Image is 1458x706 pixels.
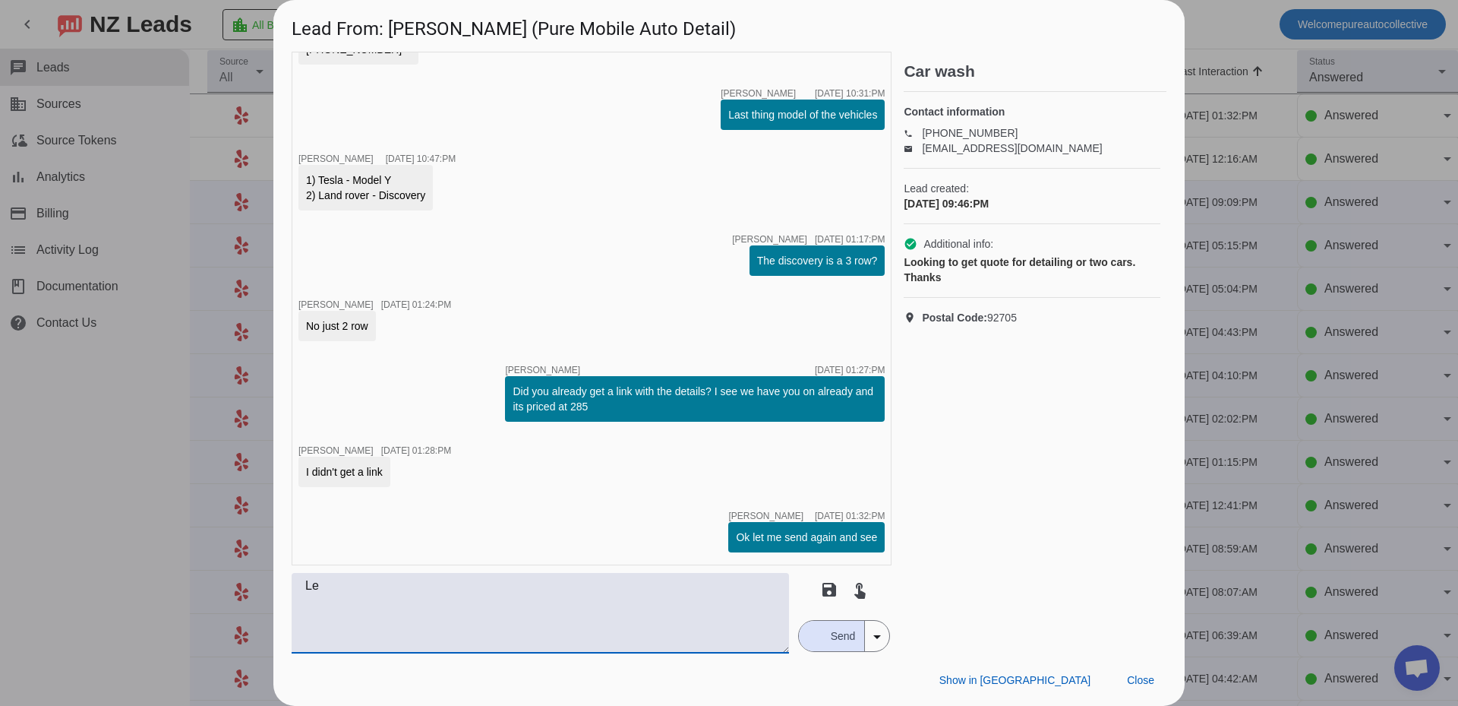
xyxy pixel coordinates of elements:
[922,142,1102,154] a: [EMAIL_ADDRESS][DOMAIN_NAME]
[904,312,922,324] mat-icon: location_on
[381,446,451,455] div: [DATE] 01:28:PM
[306,318,368,334] div: No just 2 row
[306,173,425,203] div: 1) Tesla - Model Y 2) Land rover - Discovery
[939,674,1090,686] span: Show in [GEOGRAPHIC_DATA]
[904,255,1160,285] div: Looking to get quote for detailing or two cars. Thanks
[1115,666,1166,694] button: Close
[922,127,1018,139] a: [PHONE_NUMBER]
[298,299,374,310] span: [PERSON_NAME]
[306,464,383,480] div: I didn't get a link
[904,104,1160,119] h4: Contact information
[868,628,886,646] mat-icon: arrow_drop_down
[922,312,987,324] strong: Postal Code:
[850,581,869,599] mat-icon: touch_app
[728,511,803,521] span: [PERSON_NAME]
[904,64,1166,79] h2: Car wash
[922,310,1017,325] span: 92705
[815,235,885,244] div: [DATE] 01:17:PM
[904,181,1160,196] span: Lead created:
[923,236,993,252] span: Additional info:
[927,666,1103,694] button: Show in [GEOGRAPHIC_DATA]
[1127,674,1154,686] span: Close
[736,530,877,545] div: Ok let me send again and see
[815,89,885,98] div: [DATE] 10:31:PM
[505,366,580,375] span: [PERSON_NAME]
[721,89,796,98] span: [PERSON_NAME]
[386,154,456,163] div: [DATE] 10:47:PM
[732,235,807,244] span: [PERSON_NAME]
[904,144,922,152] mat-icon: email
[757,253,878,268] div: The discovery is a 3 row?
[904,237,917,251] mat-icon: check_circle
[815,366,885,375] div: [DATE] 01:27:PM
[815,511,885,521] div: [DATE] 01:32:PM
[904,196,1160,211] div: [DATE] 09:46:PM
[728,107,877,122] div: Last thing model of the vehicles
[381,300,451,309] div: [DATE] 01:24:PM
[513,384,877,414] div: Did you already get a link with the details? I see we have you on already and its priced at 285
[298,445,374,456] span: [PERSON_NAME]
[822,621,865,651] span: Send
[298,154,374,164] span: [PERSON_NAME]
[820,581,838,599] mat-icon: save
[904,129,922,137] mat-icon: phone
